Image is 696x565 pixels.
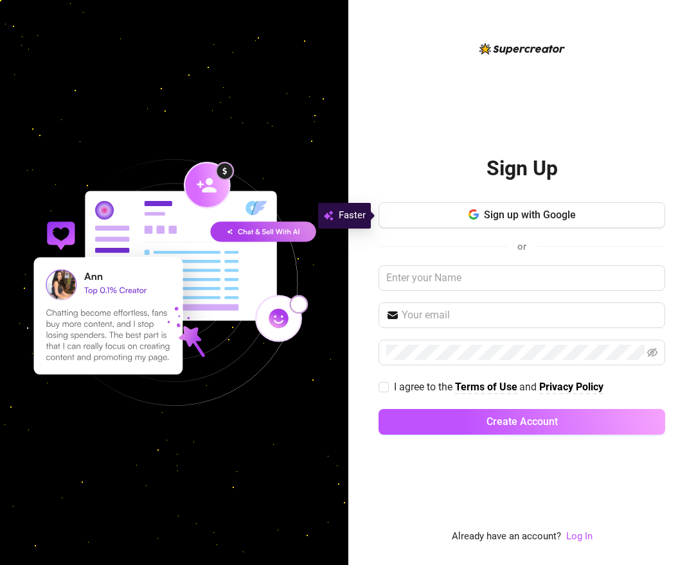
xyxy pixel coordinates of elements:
[517,241,526,252] span: or
[402,308,657,323] input: Your email
[539,381,603,393] strong: Privacy Policy
[647,347,657,358] span: eye-invisible
[323,208,334,223] img: svg%3e
[455,381,517,393] strong: Terms of Use
[379,265,665,291] input: Enter your Name
[379,409,665,435] button: Create Account
[339,208,366,223] span: Faster
[519,381,539,393] span: and
[486,415,558,428] span: Create Account
[394,381,455,393] span: I agree to the
[539,381,603,394] a: Privacy Policy
[379,202,665,228] button: Sign up with Google
[452,529,561,544] span: Already have an account?
[566,530,593,542] a: Log In
[486,155,558,182] h2: Sign Up
[455,381,517,394] a: Terms of Use
[479,43,565,55] img: logo-BBDzfeDw.svg
[566,529,593,544] a: Log In
[484,209,576,221] span: Sign up with Google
